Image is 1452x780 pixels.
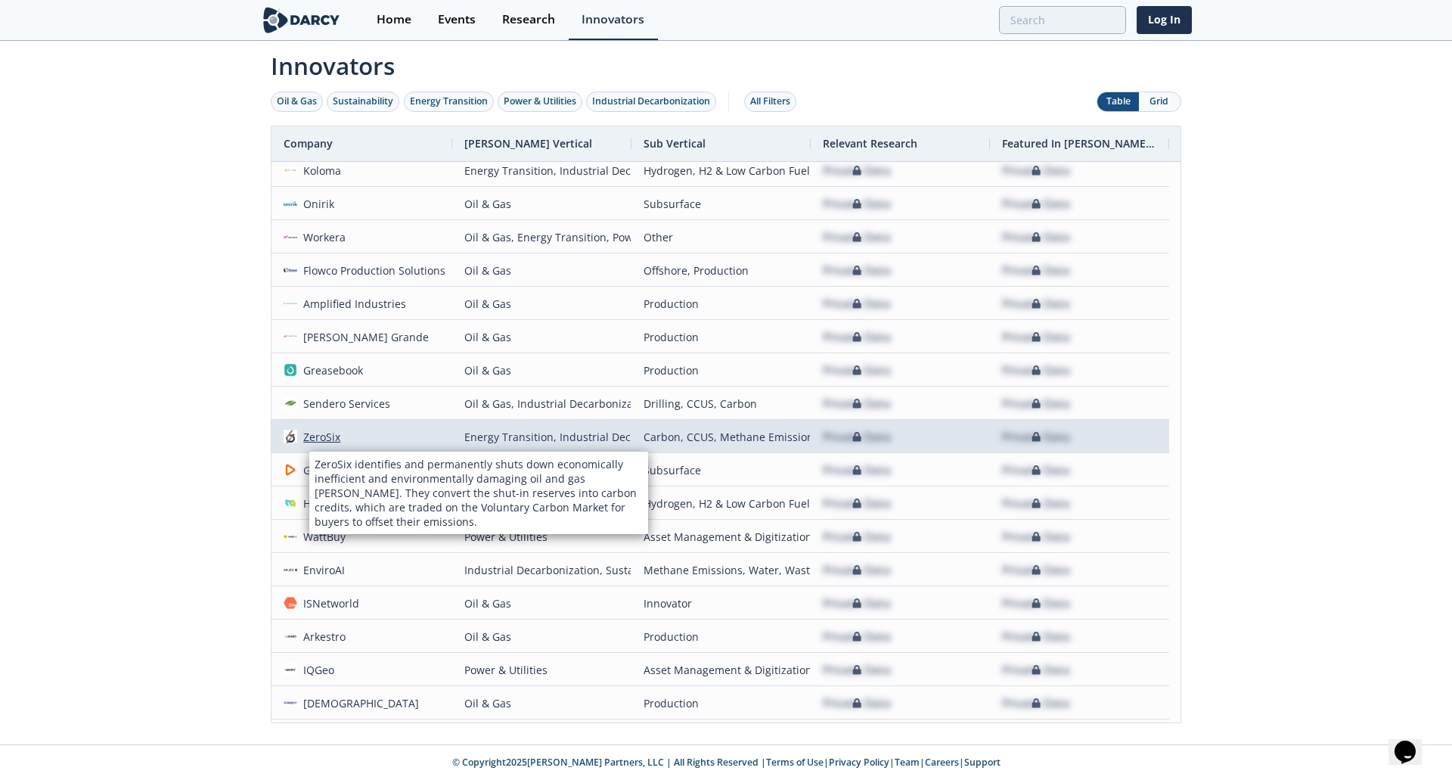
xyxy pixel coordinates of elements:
div: Private Data [823,720,891,753]
div: Energy Transition, Industrial Decarbonization, Oil & Gas [464,154,619,187]
a: Log In [1137,6,1192,34]
img: 013d125c-7ae7-499e-bb99-1411a431e725 [284,629,297,643]
div: Sustainability [333,95,393,108]
div: Methane Emissions, Water, Waste, Spills, CCUS, Flaring [644,554,799,586]
div: EnviroAI [297,554,346,586]
img: 3168d0d3-a424-4b04-9958-d0df1b7ae459 [284,563,297,576]
div: Asset Management & Digitization [644,654,799,686]
div: Private Data [823,587,891,620]
div: Private Data [1002,387,1070,420]
div: Oil & Gas [464,188,619,220]
div: Private Data [823,354,891,387]
div: Flowco Production Solutions [297,254,446,287]
div: Subsurface [644,454,799,486]
div: Production [644,620,799,653]
img: 27540aad-f8b7-4d29-9f20-5d378d121d15 [284,163,297,177]
div: Industrial Decarbonization [592,95,710,108]
img: a6a7813e-09ba-43d3-9dde-1ade15d6a3a4 [284,230,297,244]
button: Power & Utilities [498,92,582,112]
div: Private Data [823,620,891,653]
div: Energy Transition, Industrial Decarbonization, Sustainability [464,421,619,453]
div: Greasebook [297,354,364,387]
img: greasebook.com.png [284,363,297,377]
div: Private Data [823,487,891,520]
div: Research [502,14,555,26]
div: Hydrogen, H2 & Low Carbon Fuels, Subsurface [644,154,799,187]
div: WattBuy [297,521,346,553]
img: 59af668a-fbed-4df3-97e9-ea1e956a6472 [284,197,297,210]
div: Private Data [823,421,891,453]
div: Production [644,687,799,719]
div: Oil & Gas [464,354,619,387]
img: 975fd072-4f33-424c-bfc0-4ca45b1e322c [284,297,297,310]
div: Private Data [1002,587,1070,620]
div: Asset Management & Digitization [644,521,799,553]
div: Private Data [1002,354,1070,387]
span: Sub Vertical [644,136,706,151]
div: Private Data [823,321,891,353]
iframe: chat widget [1388,719,1437,765]
div: Private Data [1002,720,1070,753]
button: Industrial Decarbonization [586,92,716,112]
img: 1651497031345-wattbuy-og.png [284,530,297,543]
div: Private Data [823,154,891,187]
div: Production [644,354,799,387]
div: Subsurface [644,188,799,220]
div: Other [644,221,799,253]
span: Featured In [PERSON_NAME] Live [1002,136,1157,151]
img: 374c1fb3-f4bb-4996-b874-16c00a6dbfaa [284,596,297,610]
div: Geolumina [297,454,359,486]
p: © Copyright 2025 [PERSON_NAME] Partners, LLC | All Rights Reserved | | | | | [166,756,1286,769]
div: Koloma [297,154,342,187]
div: Innovator [644,587,799,620]
a: Team [895,756,920,769]
div: Production [644,287,799,320]
div: Private Data [1002,421,1070,453]
div: Private Data [823,254,891,287]
div: Private Data [1002,221,1070,253]
div: Private Data [823,687,891,719]
img: 1658690971057-geolumina.jpg [284,463,297,477]
div: Oil & Gas [464,620,619,653]
div: Oil & Gas [464,254,619,287]
div: ISNetworld [297,587,360,620]
div: All Filters [750,95,790,108]
img: ec468b57-2de6-4f92-a247-94dc452257e2 [284,496,297,510]
div: Workera [297,221,346,253]
button: All Filters [744,92,796,112]
div: Energy Transition [410,95,488,108]
div: Arkestro [297,620,346,653]
div: Oil & Gas [277,95,317,108]
img: 9f0a3cee-2415-4a2c-b730-a9dd411ce042 [284,396,297,410]
div: Drilling, CCUS, Carbon [644,387,799,420]
div: Oil & Gas [464,287,619,320]
div: [DEMOGRAPHIC_DATA] [297,687,420,719]
img: 2251ed9d-8e43-4631-9085-1c7b5fde68bc [284,430,297,443]
div: Hydrogen Age [297,487,375,520]
div: Onirik [297,188,335,220]
div: Production [644,321,799,353]
div: Private Data [1002,254,1070,287]
a: Terms of Use [766,756,824,769]
div: Oil & Gas [464,454,619,486]
div: Private Data [823,554,891,586]
div: Oil & Gas [464,587,619,620]
div: Private Data [1002,654,1070,686]
button: Sustainability [327,92,399,112]
span: [PERSON_NAME] Vertical [464,136,592,151]
div: Subsurface, Drilling [644,720,799,753]
div: Private Data [1002,188,1070,220]
div: Offshore, Production [644,254,799,287]
span: Relevant Research [823,136,917,151]
div: Private Data [823,521,891,553]
div: Private Data [1002,454,1070,486]
div: Innovators [582,14,644,26]
div: Energy Transition, Industrial Decarbonization, Oil & Gas [464,487,619,520]
div: [PERSON_NAME] Grande [297,321,430,353]
div: Oil & Gas [464,687,619,719]
a: Careers [925,756,959,769]
span: Innovators [260,42,1192,83]
button: Table [1097,92,1139,111]
div: Events [438,14,476,26]
div: Private Data [1002,154,1070,187]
